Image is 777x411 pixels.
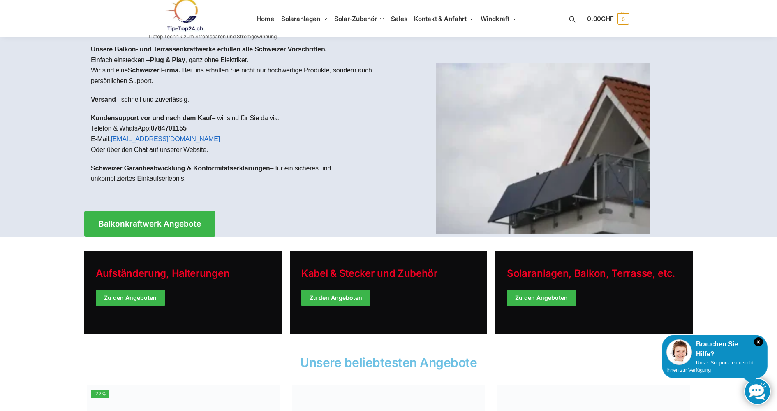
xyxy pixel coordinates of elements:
[481,15,509,23] span: Windkraft
[666,339,692,365] img: Customer service
[436,63,650,234] img: Home 1
[388,0,411,37] a: Sales
[91,96,116,103] strong: Versand
[91,114,212,121] strong: Kundensupport vor und nach dem Kauf
[391,15,407,23] span: Sales
[666,339,763,359] div: Brauchen Sie Hilfe?
[754,337,763,346] i: Schließen
[666,360,754,373] span: Unser Support-Team steht Ihnen zur Verfügung
[331,0,388,37] a: Solar-Zubehör
[587,7,629,31] a: 0,00CHF 0
[281,15,320,23] span: Solaranlagen
[91,65,382,86] p: Wir sind eine ei uns erhalten Sie nicht nur hochwertige Produkte, sondern auch persönlichen Support.
[91,113,382,155] p: – wir sind für Sie da via: Telefon & WhatsApp: E-Mail: Oder über den Chat auf unserer Website.
[84,37,388,198] div: Einfach einstecken – , ganz ohne Elektriker.
[84,211,215,237] a: Balkonkraftwerk Angebote
[99,220,201,228] span: Balkonkraftwerk Angebote
[91,46,327,53] strong: Unsere Balkon- und Terrassenkraftwerke erfüllen alle Schweizer Vorschriften.
[150,56,185,63] strong: Plug & Play
[91,163,382,184] p: – für ein sicheres und unkompliziertes Einkaufserlebnis.
[411,0,477,37] a: Kontakt & Anfahrt
[148,34,277,39] p: Tiptop Technik zum Stromsparen und Stromgewinnung
[414,15,466,23] span: Kontakt & Anfahrt
[128,67,187,74] strong: Schweizer Firma. B
[91,94,382,105] p: – schnell und zuverlässig.
[277,0,331,37] a: Solaranlagen
[334,15,377,23] span: Solar-Zubehör
[587,15,614,23] span: 0,00
[290,251,487,334] a: Holiday Style
[84,356,693,369] h2: Unsere beliebtesten Angebote
[617,13,629,25] span: 0
[495,251,693,334] a: Winter Jackets
[151,125,187,132] strong: 0784701155
[111,135,220,142] a: [EMAIL_ADDRESS][DOMAIN_NAME]
[84,251,282,334] a: Holiday Style
[91,165,270,172] strong: Schweizer Garantieabwicklung & Konformitätserklärungen
[601,15,614,23] span: CHF
[477,0,520,37] a: Windkraft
